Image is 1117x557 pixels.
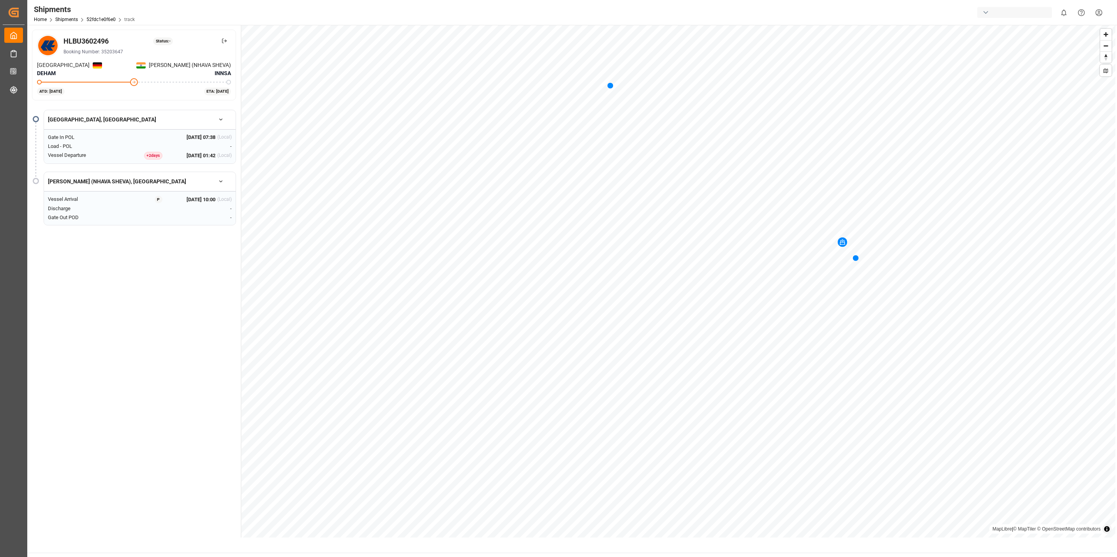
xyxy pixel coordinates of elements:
[1037,526,1101,532] a: © OpenStreetMap contributors
[93,62,102,69] img: Netherlands
[187,152,215,160] span: [DATE] 01:42
[187,196,215,204] span: [DATE] 10:00
[153,37,173,45] div: Status: -
[48,195,116,204] div: Vessel Arrival
[37,61,90,69] span: [GEOGRAPHIC_DATA]
[853,254,859,262] div: Map marker
[241,25,1115,538] canvas: Map
[55,17,78,22] a: Shipments
[1013,526,1036,532] a: © MapTiler
[204,88,231,95] div: ETA: [DATE]
[37,70,56,76] span: DEHAM
[136,62,146,69] img: Netherlands
[44,175,236,188] button: [PERSON_NAME] (NHAVA SHEVA), [GEOGRAPHIC_DATA]
[171,142,232,150] div: -
[48,205,116,213] div: Discharge
[1100,51,1112,63] button: Reset bearing to north
[44,113,236,127] button: [GEOGRAPHIC_DATA], [GEOGRAPHIC_DATA]
[38,36,58,55] img: Carrier Logo
[215,69,231,77] span: INNSA
[48,151,116,160] div: Vessel Departure
[1100,29,1112,40] button: Zoom in
[1102,524,1112,534] summary: Toggle attribution
[992,525,1101,533] div: |
[48,134,116,141] div: Gate In POL
[187,134,215,141] span: [DATE] 07:38
[217,152,232,160] div: (Local)
[217,196,232,204] div: (Local)
[63,36,109,46] div: HLBU3602496
[171,205,232,213] div: -
[607,81,613,89] div: Map marker
[171,214,232,221] div: -
[144,152,162,160] div: + 2 day s
[34,4,135,15] div: Shipments
[37,88,65,95] div: ATD: [DATE]
[992,526,1012,532] a: MapLibre
[155,196,162,204] div: P
[146,195,171,204] button: P
[63,48,231,55] div: Booking Number: 35203647
[838,237,847,247] div: Map marker
[48,142,116,150] div: Load - POL
[149,61,231,69] span: [PERSON_NAME] (NHAVA SHEVA)
[48,214,116,221] div: Gate Out POD
[1055,4,1073,21] button: show 0 new notifications
[1073,4,1090,21] button: Help Center
[34,17,47,22] a: Home
[1100,40,1112,51] button: Zoom out
[217,134,232,141] div: (Local)
[86,17,116,22] a: 52fdc1e0f6e0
